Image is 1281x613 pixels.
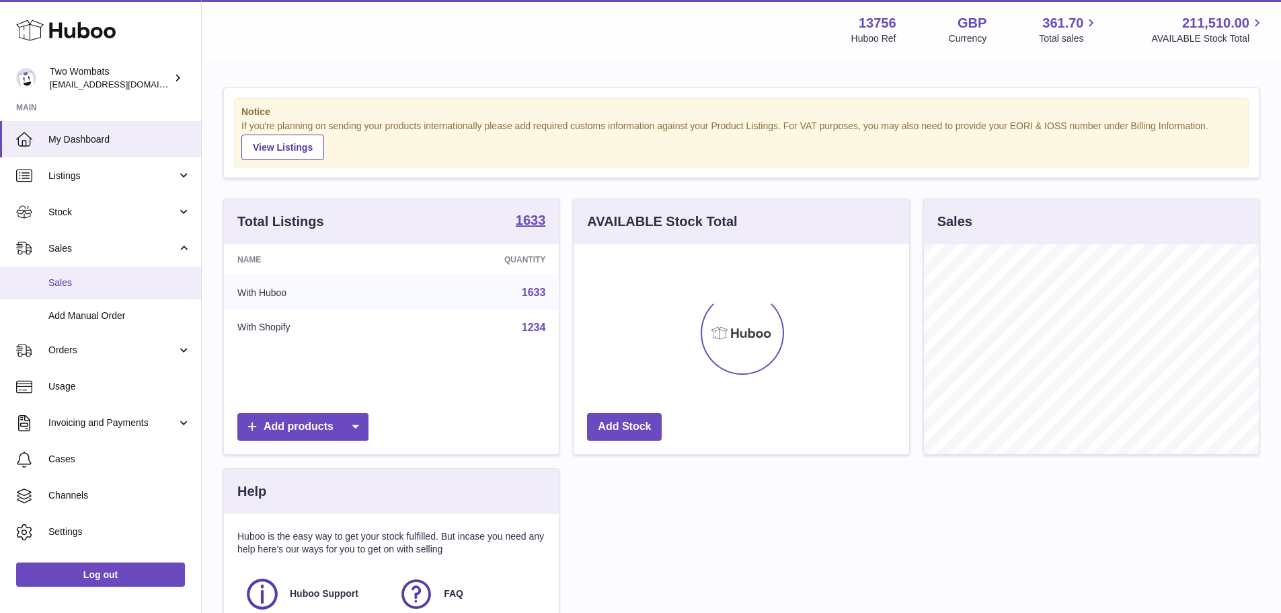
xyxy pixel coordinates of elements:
[587,213,737,231] h3: AVAILABLE Stock Total
[48,277,191,289] span: Sales
[398,576,539,612] a: FAQ
[16,563,185,587] a: Log out
[1039,32,1099,45] span: Total sales
[949,32,987,45] div: Currency
[50,79,198,89] span: [EMAIL_ADDRESS][DOMAIN_NAME]
[48,526,191,538] span: Settings
[241,106,1241,118] strong: Notice
[237,213,324,231] h3: Total Listings
[50,65,171,91] div: Two Wombats
[937,213,972,231] h3: Sales
[444,587,463,600] span: FAQ
[859,14,896,32] strong: 13756
[851,32,896,45] div: Huboo Ref
[48,489,191,502] span: Channels
[16,68,36,88] img: internalAdmin-13756@internal.huboo.com
[48,453,191,466] span: Cases
[241,135,324,160] a: View Listings
[48,170,177,182] span: Listings
[1042,14,1083,32] span: 361.70
[587,413,662,441] a: Add Stock
[48,380,191,393] span: Usage
[224,275,405,310] td: With Huboo
[1182,14,1249,32] span: 211,510.00
[1039,14,1099,45] a: 361.70 Total sales
[237,482,266,501] h3: Help
[48,206,177,219] span: Stock
[516,213,546,227] strong: 1633
[237,530,545,556] p: Huboo is the easy way to get your stock fulfilled. But incase you need any help here's our ways f...
[1151,14,1265,45] a: 211,510.00 AVAILABLE Stock Total
[522,287,546,298] a: 1633
[48,417,177,429] span: Invoicing and Payments
[958,14,986,32] strong: GBP
[48,310,191,322] span: Add Manual Order
[241,120,1241,160] div: If you're planning on sending your products internationally please add required customs informati...
[516,213,546,229] a: 1633
[290,587,358,600] span: Huboo Support
[48,344,177,357] span: Orders
[1151,32,1265,45] span: AVAILABLE Stock Total
[48,242,177,255] span: Sales
[48,133,191,146] span: My Dashboard
[237,413,368,441] a: Add products
[224,244,405,275] th: Name
[522,322,546,333] a: 1234
[405,244,559,275] th: Quantity
[244,576,385,612] a: Huboo Support
[224,310,405,345] td: With Shopify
